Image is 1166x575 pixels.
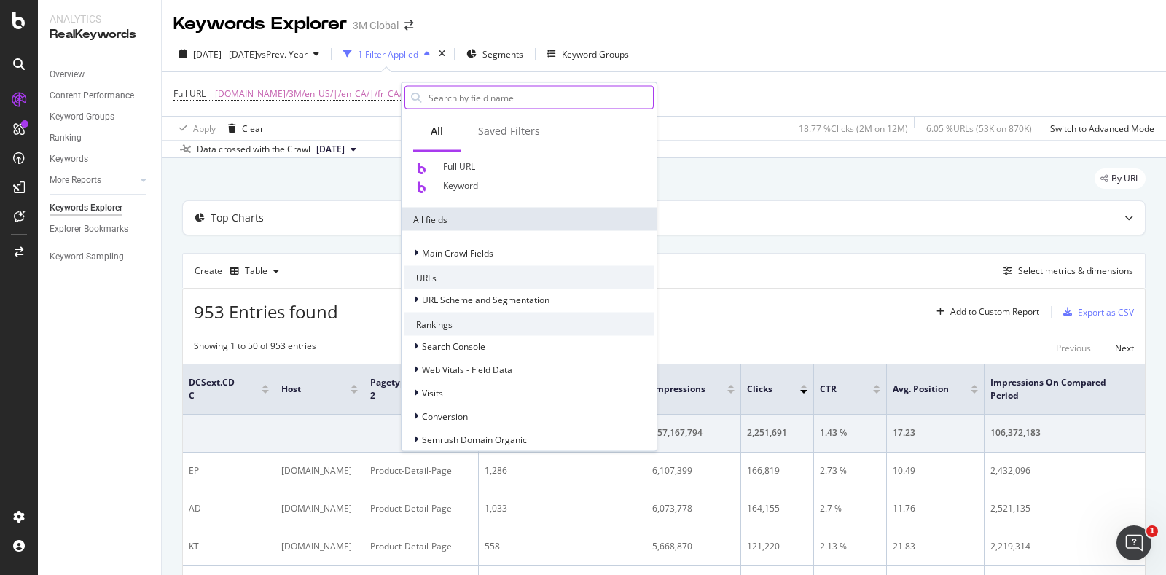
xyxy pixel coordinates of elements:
div: Product-Detail-Page [370,540,472,553]
div: 2,521,135 [990,502,1165,515]
div: 2,432,096 [990,464,1165,477]
div: Previous [1056,342,1091,354]
a: Keywords Explorer [50,200,151,216]
div: Explorer Bookmarks [50,222,128,237]
button: [DATE] [310,141,362,158]
span: 2025 Sep. 28th [316,143,345,156]
span: Full URL [443,160,475,173]
div: 121,220 [747,540,807,553]
span: Semrush Domain Organic [422,433,527,445]
div: Keywords Explorer [50,200,122,216]
a: Overview [50,67,151,82]
button: Switch to Advanced Mode [1044,117,1154,140]
button: Segments [461,42,529,66]
div: Overview [50,67,85,82]
iframe: Intercom live chat [1116,525,1151,560]
div: All [431,124,443,138]
div: [DOMAIN_NAME] [281,502,358,515]
span: 953 Entries found [194,300,338,324]
div: Apply [193,122,216,135]
button: [DATE] - [DATE]vsPrev. Year [173,42,325,66]
div: Export as CSV [1078,306,1134,318]
div: Select metrics & dimensions [1018,265,1133,277]
span: Visits [422,386,443,399]
a: Ranking [50,130,151,146]
div: AD [189,502,269,515]
a: Keywords [50,152,151,167]
span: Impressions [652,383,705,396]
div: Table [245,267,267,275]
div: 18.77 % Clicks ( 2M on 12M ) [799,122,908,135]
div: 2.13 % [820,540,880,553]
div: KT [189,540,269,553]
button: Table [224,259,285,283]
input: Search by field name [427,87,653,109]
span: Web Vitals - Field Data [422,363,512,375]
span: vs Prev. Year [257,48,308,60]
span: = [208,87,213,100]
button: Keyword Groups [541,42,635,66]
button: Select metrics & dimensions [998,262,1133,280]
div: 1.43 % [820,426,880,439]
div: 1,033 [485,502,640,515]
div: 1,286 [485,464,640,477]
div: Create [195,259,285,283]
a: Keyword Sampling [50,249,151,265]
div: Keyword Groups [562,48,629,60]
div: 5,668,870 [652,540,735,553]
span: [DOMAIN_NAME]/3M/en_US/|/en_CA/|/fr_CA/ [215,84,402,104]
button: Previous [1056,340,1091,357]
div: 6,107,399 [652,464,735,477]
div: Keywords [50,152,88,167]
div: Top Charts [211,211,264,225]
div: [DOMAIN_NAME] [281,540,358,553]
div: 157,167,794 [652,426,735,439]
div: Keywords Explorer [173,12,347,36]
div: URLs [404,266,654,289]
div: EP [189,464,269,477]
a: Explorer Bookmarks [50,222,151,237]
div: Product-Detail-Page [370,502,472,515]
span: By URL [1111,174,1140,183]
div: Add to Custom Report [950,308,1039,316]
button: 1 Filter Applied [337,42,436,66]
span: Main Crawl Fields [422,246,493,259]
div: Analytics [50,12,149,26]
div: Showing 1 to 50 of 953 entries [194,340,316,357]
div: 558 [485,540,640,553]
div: RealKeywords [50,26,149,43]
button: Apply [173,117,216,140]
div: [DOMAIN_NAME] [281,464,358,477]
div: 2.7 % [820,502,880,515]
button: Export as CSV [1057,300,1134,324]
div: 164,155 [747,502,807,515]
div: More Reports [50,173,101,188]
a: Content Performance [50,88,151,103]
div: 2,251,691 [747,426,807,439]
div: 2.73 % [820,464,880,477]
div: All fields [402,208,657,231]
div: 10.49 [893,464,978,477]
div: legacy label [1095,168,1146,189]
div: Content Performance [50,88,134,103]
div: Saved Filters [478,124,540,138]
span: Segments [482,48,523,60]
span: Keyword [443,179,478,192]
button: Next [1115,340,1134,357]
span: Impressions On Compared Period [990,376,1136,402]
div: Keyword Groups [50,109,114,125]
span: Host [281,383,329,396]
span: pagetype Level 2 [370,376,443,402]
div: 166,819 [747,464,807,477]
span: Conversion [422,410,468,422]
div: Data crossed with the Crawl [197,143,310,156]
span: Clicks [747,383,778,396]
div: Next [1115,342,1134,354]
span: [DATE] - [DATE] [193,48,257,60]
div: 1 Filter Applied [358,48,418,60]
div: arrow-right-arrow-left [404,20,413,31]
div: 106,372,183 [990,426,1165,439]
span: DCSext.CDC [189,376,240,402]
div: 17.23 [893,426,978,439]
span: Avg. Position [893,383,949,396]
